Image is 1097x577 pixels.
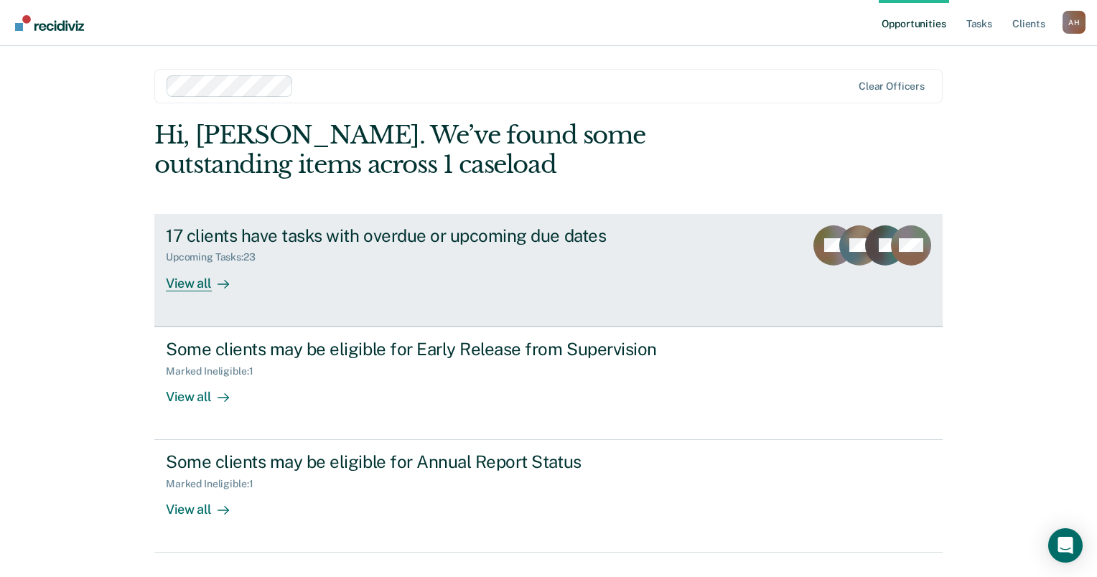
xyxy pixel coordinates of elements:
[154,121,785,179] div: Hi, [PERSON_NAME]. We’ve found some outstanding items across 1 caseload
[166,490,246,518] div: View all
[154,327,943,440] a: Some clients may be eligible for Early Release from SupervisionMarked Ineligible:1View all
[154,440,943,553] a: Some clients may be eligible for Annual Report StatusMarked Ineligible:1View all
[154,214,943,327] a: 17 clients have tasks with overdue or upcoming due datesUpcoming Tasks:23View all
[166,263,246,291] div: View all
[166,365,264,377] div: Marked Ineligible : 1
[1063,11,1086,34] div: A H
[166,377,246,405] div: View all
[166,225,670,246] div: 17 clients have tasks with overdue or upcoming due dates
[859,80,925,93] div: Clear officers
[1063,11,1086,34] button: Profile dropdown button
[166,451,670,472] div: Some clients may be eligible for Annual Report Status
[166,339,670,360] div: Some clients may be eligible for Early Release from Supervision
[166,478,264,490] div: Marked Ineligible : 1
[1048,528,1083,563] div: Open Intercom Messenger
[15,15,84,31] img: Recidiviz
[166,251,267,263] div: Upcoming Tasks : 23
